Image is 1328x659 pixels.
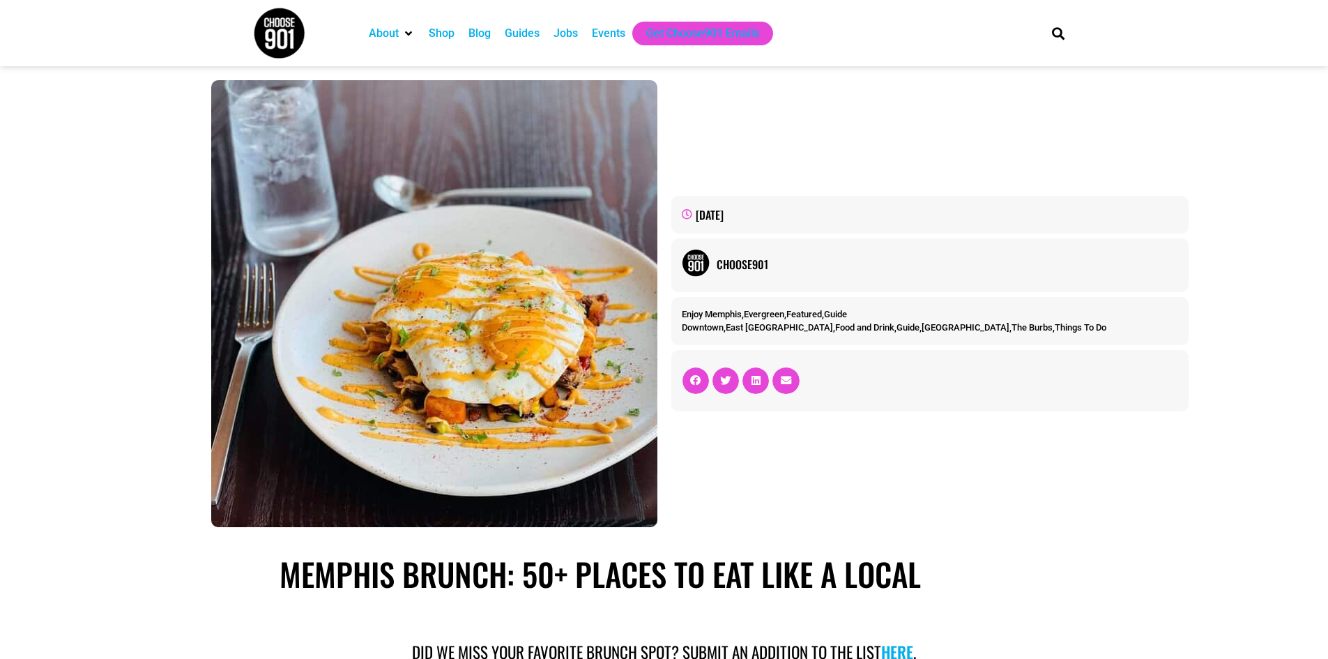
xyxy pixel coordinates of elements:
nav: Main nav [362,22,1028,45]
a: Featured [786,309,822,319]
a: Evergreen [744,309,784,319]
a: East [GEOGRAPHIC_DATA] [726,322,833,333]
a: Guides [505,25,540,42]
div: Share on linkedin [742,368,769,394]
a: Jobs [554,25,578,42]
span: , , , [682,309,847,319]
div: Share on email [772,368,799,394]
div: Search [1046,22,1069,45]
div: Share on twitter [712,368,739,394]
div: About [362,22,422,45]
div: Share on facebook [682,368,709,394]
span: , , , , , , [682,322,1106,333]
a: Get Choose901 Emails [646,25,759,42]
a: Things To Do [1055,322,1106,333]
a: Guide [824,309,847,319]
a: Choose901 [717,256,1178,273]
a: [GEOGRAPHIC_DATA] [922,322,1009,333]
a: About [369,25,399,42]
a: Food and Drink [835,322,894,333]
a: Events [592,25,625,42]
a: Guide [896,322,919,333]
h1: Memphis Brunch: 50+ Places to Eat Like a Local [280,555,1048,593]
a: Downtown [682,322,724,333]
a: Blog [468,25,491,42]
img: Picture of Choose901 [682,249,710,277]
time: [DATE] [696,206,724,223]
a: Enjoy Memphis [682,309,742,319]
a: The Burbs [1012,322,1053,333]
a: Shop [429,25,455,42]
